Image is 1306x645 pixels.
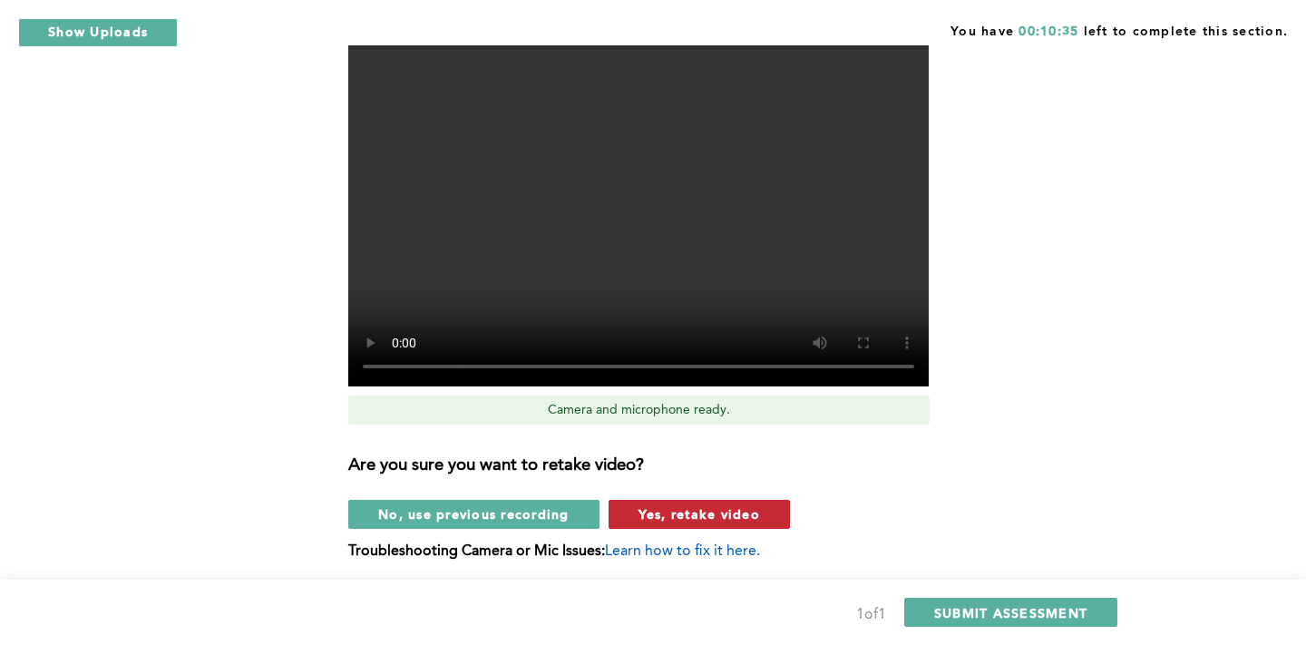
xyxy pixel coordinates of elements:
[904,598,1117,627] button: SUBMIT ASSESSMENT
[856,602,886,628] div: 1 of 1
[348,396,930,425] div: Camera and microphone ready.
[605,544,760,559] span: Learn how to fix it here.
[378,505,570,523] span: No, use previous recording
[348,500,599,529] button: No, use previous recording
[609,500,790,529] button: Yes, retake video
[348,544,605,559] b: Troubleshooting Camera or Mic Issues:
[934,604,1087,621] span: SUBMIT ASSESSMENT
[18,18,178,47] button: Show Uploads
[348,456,950,476] h3: Are you sure you want to retake video?
[1018,25,1078,38] span: 00:10:35
[950,18,1288,41] span: You have left to complete this section.
[638,505,760,523] span: Yes, retake video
